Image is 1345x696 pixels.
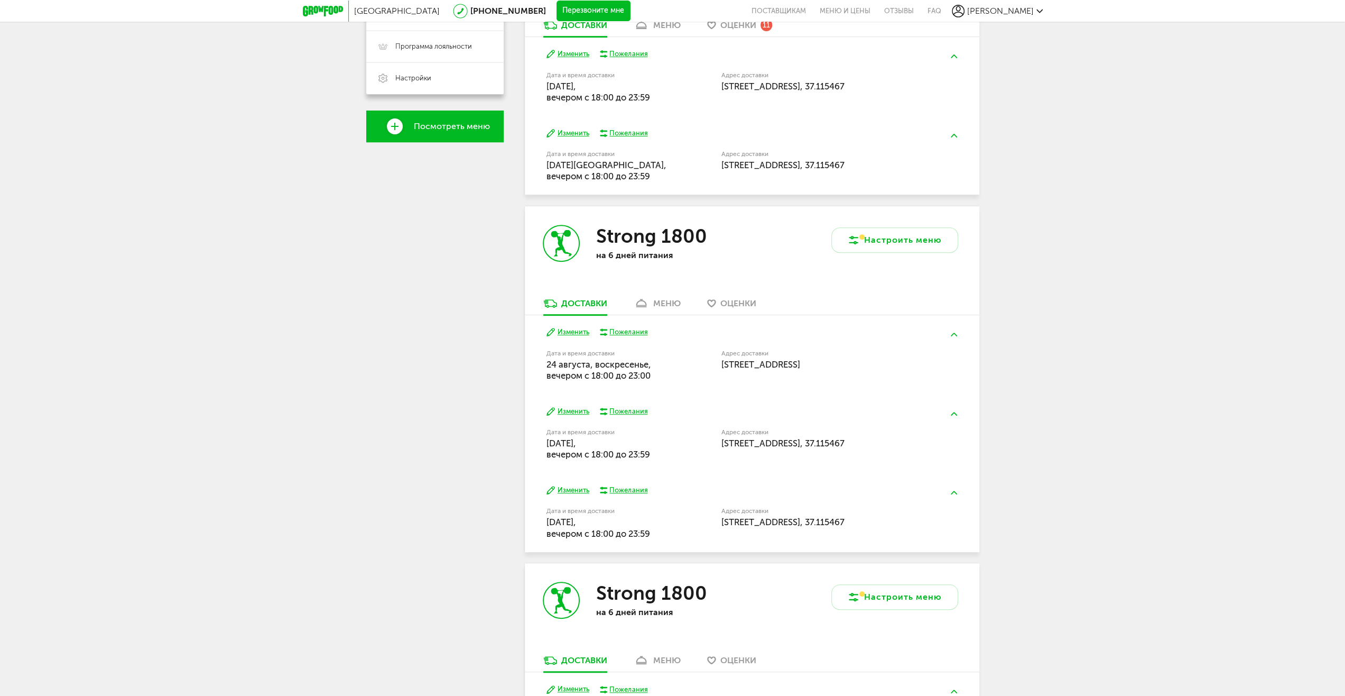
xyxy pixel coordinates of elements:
span: Программа лояльности [395,42,472,51]
button: Изменить [546,407,589,417]
a: Доставки [538,20,613,36]
h3: Strong 1800 [596,225,707,248]
a: [PHONE_NUMBER] [470,6,546,16]
div: Доставки [561,20,607,30]
label: Адрес доставки [721,151,919,157]
label: Дата и время доставки [546,151,667,157]
label: Дата и время доставки [546,351,667,356]
span: [STREET_ADDRESS], 37.115467 [721,160,845,170]
button: Пожелания [600,486,648,495]
div: меню [653,298,681,308]
div: Доставки [561,655,607,665]
img: arrow-up-green.5eb5f82.svg [951,134,957,138]
span: [PERSON_NAME] [967,6,1034,16]
button: Пожелания [600,129,648,138]
button: Изменить [546,684,589,694]
label: Дата и время доставки [546,429,667,435]
a: Настройки [366,62,504,94]
img: arrow-up-green.5eb5f82.svg [951,412,957,416]
a: меню [628,655,686,672]
button: Настроить меню [831,227,958,253]
a: меню [628,298,686,315]
a: Оценки [702,298,762,315]
button: Изменить [546,49,589,59]
span: Настройки [395,74,431,83]
button: Перезвоните мне [556,1,630,22]
div: Пожелания [609,486,647,495]
span: Оценки [720,20,756,30]
a: Оценки 11 [702,20,777,36]
span: [DATE], вечером c 18:00 до 23:59 [546,81,650,103]
div: Пожелания [609,407,647,416]
img: arrow-up-green.5eb5f82.svg [951,491,957,494]
div: 11 [760,19,772,31]
div: Пожелания [609,327,647,337]
span: [DATE][GEOGRAPHIC_DATA], вечером c 18:00 до 23:59 [546,160,666,181]
span: [DATE], вечером c 18:00 до 23:59 [546,517,650,538]
label: Дата и время доставки [546,508,667,514]
span: [STREET_ADDRESS] [721,359,800,370]
span: Оценки [720,298,756,308]
label: Адрес доставки [721,351,919,356]
button: Пожелания [600,49,648,59]
label: Адрес доставки [721,72,919,78]
span: Оценки [720,655,756,665]
p: на 6 дней питания [596,250,733,260]
img: arrow-up-green.5eb5f82.svg [951,333,957,336]
button: Изменить [546,327,589,337]
span: [STREET_ADDRESS], 37.115467 [721,517,845,527]
span: [STREET_ADDRESS], 37.115467 [721,81,845,91]
div: меню [653,655,681,665]
label: Адрес доставки [721,508,919,514]
label: Адрес доставки [721,429,919,435]
img: arrow-up-green.5eb5f82.svg [951,690,957,693]
div: меню [653,20,681,30]
button: Пожелания [600,327,648,337]
span: [GEOGRAPHIC_DATA] [354,6,440,16]
div: Доставки [561,298,607,308]
span: Посмотреть меню [414,122,490,131]
button: Пожелания [600,407,648,416]
button: Изменить [546,486,589,496]
button: Настроить меню [831,584,958,610]
p: на 6 дней питания [596,607,733,617]
div: Пожелания [609,685,647,694]
img: arrow-up-green.5eb5f82.svg [951,54,957,58]
h3: Strong 1800 [596,582,707,605]
div: Пожелания [609,129,647,138]
button: Пожелания [600,685,648,694]
a: Доставки [538,655,613,672]
a: Программа лояльности [366,31,504,62]
span: [STREET_ADDRESS], 37.115467 [721,438,845,448]
a: Посмотреть меню [366,111,504,142]
span: 24 августа, воскресенье, вечером c 18:00 до 23:00 [546,359,651,381]
label: Дата и время доставки [546,72,667,78]
a: Оценки [702,655,762,672]
a: меню [628,20,686,36]
a: Доставки [538,298,613,315]
div: Пожелания [609,49,647,59]
span: [DATE], вечером c 18:00 до 23:59 [546,438,650,460]
button: Изменить [546,129,589,139]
